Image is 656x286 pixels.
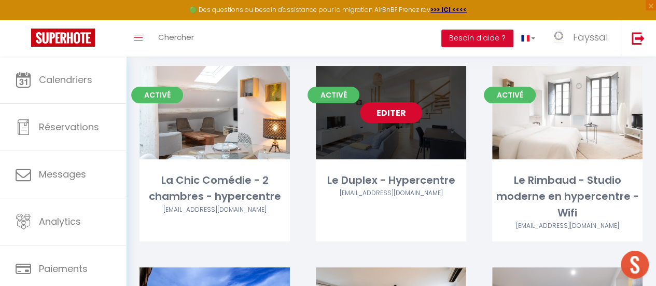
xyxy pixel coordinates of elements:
div: Le Duplex - Hypercentre [316,172,466,188]
div: Ouvrir le chat [621,251,649,279]
span: Fayssal [573,31,608,44]
div: Airbnb [316,188,466,198]
span: Analytics [39,215,81,228]
span: Calendriers [39,73,92,86]
span: Messages [39,168,86,181]
div: Le Rimbaud - Studio moderne en hypercentre - Wifi [492,172,643,221]
a: ... Fayssal [543,20,621,57]
a: >>> ICI <<<< [430,5,467,14]
div: Airbnb [139,205,290,215]
span: Activé [308,87,359,103]
img: ... [551,30,566,45]
img: logout [632,32,645,45]
span: Réservations [39,120,99,133]
div: La Chic Comédie - 2 chambres - hypercentre [139,172,290,205]
span: Activé [484,87,536,103]
img: Super Booking [31,29,95,47]
a: Editer [360,102,422,123]
a: Chercher [150,20,202,57]
div: Airbnb [492,221,643,231]
span: Paiements [39,262,88,275]
span: Activé [131,87,183,103]
span: Chercher [158,32,194,43]
button: Besoin d'aide ? [441,30,513,47]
